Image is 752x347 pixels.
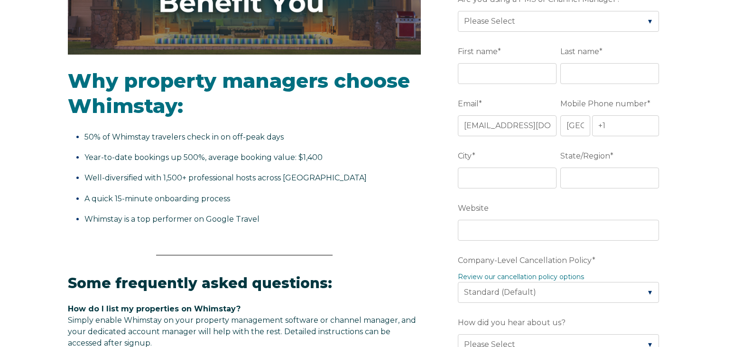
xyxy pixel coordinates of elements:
[84,132,284,141] span: 50% of Whimstay travelers check in on off-peak days
[84,173,367,182] span: Well-diversified with 1,500+ professional hosts across [GEOGRAPHIC_DATA]
[458,315,566,330] span: How did you hear about us?
[560,44,599,59] span: Last name
[560,96,647,111] span: Mobile Phone number
[68,68,410,118] span: Why property managers choose Whimstay:
[560,149,610,163] span: State/Region
[84,194,230,203] span: A quick 15-minute onboarding process
[68,304,241,313] span: How do I list my properties on Whimstay?
[458,201,489,216] span: Website
[458,272,584,281] a: Review our cancellation policy options
[84,153,323,162] span: Year-to-date bookings up 500%, average booking value: $1,400
[458,96,479,111] span: Email
[84,215,260,224] span: Whimstay is a top performer on Google Travel
[68,274,332,292] span: Some frequently asked questions:
[458,253,592,268] span: Company-Level Cancellation Policy
[458,149,472,163] span: City
[458,44,498,59] span: First name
